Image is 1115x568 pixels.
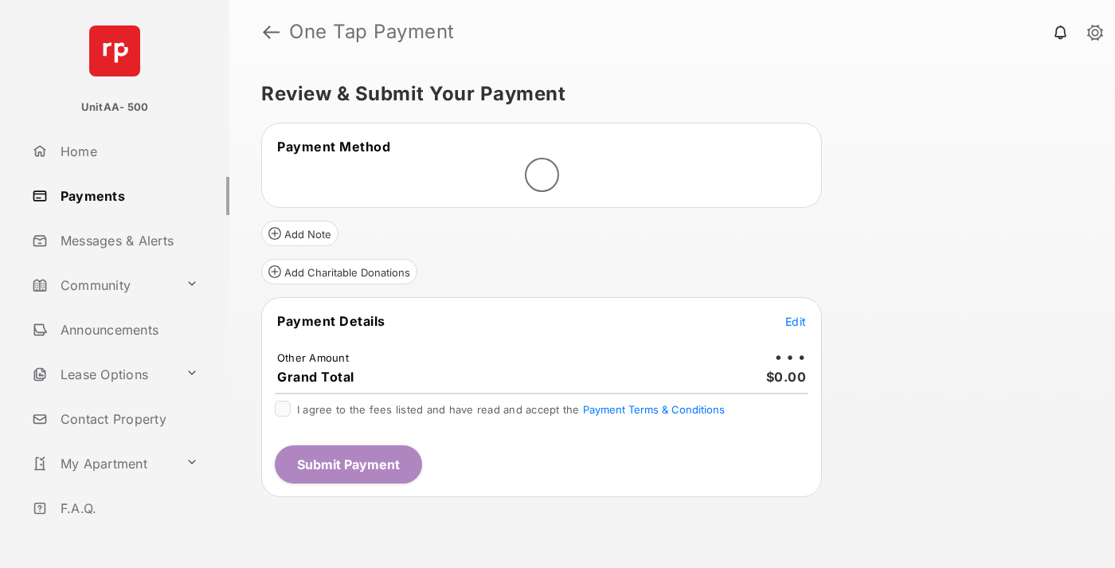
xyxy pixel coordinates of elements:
[89,25,140,76] img: svg+xml;base64,PHN2ZyB4bWxucz0iaHR0cDovL3d3dy53My5vcmcvMjAwMC9zdmciIHdpZHRoPSI2NCIgaGVpZ2h0PSI2NC...
[25,221,229,260] a: Messages & Alerts
[277,369,354,385] span: Grand Total
[785,313,806,329] button: Edit
[25,311,229,349] a: Announcements
[276,351,350,365] td: Other Amount
[261,84,1070,104] h5: Review & Submit Your Payment
[81,100,149,116] p: UnitAA- 500
[275,445,422,484] button: Submit Payment
[785,315,806,328] span: Edit
[277,139,390,155] span: Payment Method
[297,403,725,416] span: I agree to the fees listed and have read and accept the
[583,403,725,416] button: I agree to the fees listed and have read and accept the
[25,400,229,438] a: Contact Property
[25,177,229,215] a: Payments
[25,266,179,304] a: Community
[289,22,455,41] strong: One Tap Payment
[261,259,417,284] button: Add Charitable Donations
[277,313,385,329] span: Payment Details
[766,369,807,385] span: $0.00
[261,221,338,246] button: Add Note
[25,132,229,170] a: Home
[25,355,179,394] a: Lease Options
[25,489,229,527] a: F.A.Q.
[25,445,179,483] a: My Apartment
